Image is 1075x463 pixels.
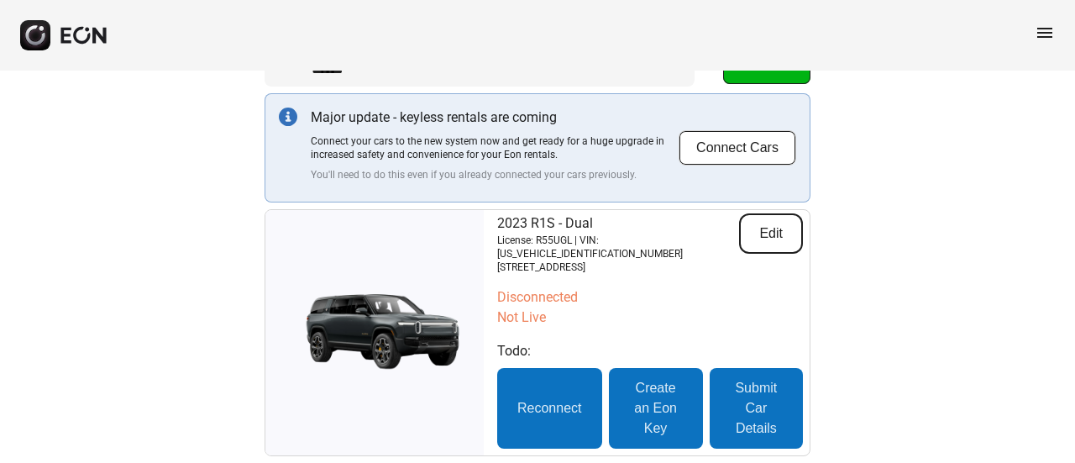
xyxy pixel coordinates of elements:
[497,234,739,260] p: License: R55UGL | VIN: [US_VEHICLE_IDENTIFICATION_NUMBER]
[497,308,803,328] p: Not Live
[497,368,602,449] button: Reconnect
[497,260,739,274] p: [STREET_ADDRESS]
[679,130,796,166] button: Connect Cars
[311,108,679,128] p: Major update - keyless rentals are coming
[1035,23,1055,43] span: menu
[497,341,803,361] p: Todo:
[265,278,484,387] img: car
[311,168,679,182] p: You'll need to do this even if you already connected your cars previously.
[497,213,739,234] p: 2023 R1S - Dual
[497,287,803,308] p: Disconnected
[710,368,803,449] button: Submit Car Details
[279,108,297,126] img: info
[739,213,803,254] button: Edit
[311,134,679,161] p: Connect your cars to the new system now and get ready for a huge upgrade in increased safety and ...
[609,368,703,449] button: Create an Eon Key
